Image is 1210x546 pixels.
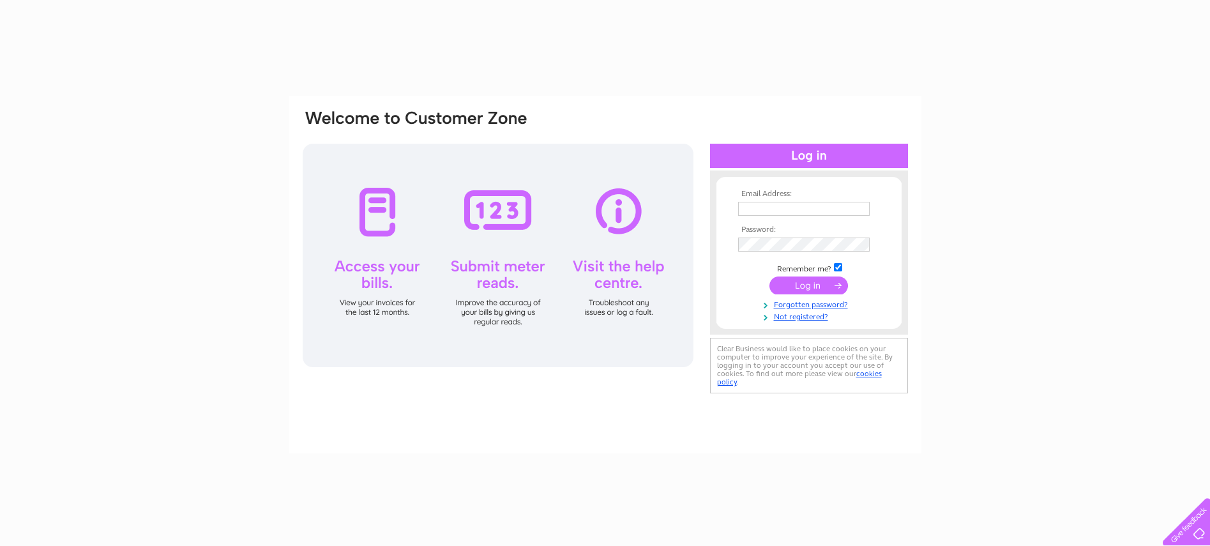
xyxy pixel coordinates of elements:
[735,190,883,199] th: Email Address:
[717,369,882,386] a: cookies policy
[738,298,883,310] a: Forgotten password?
[735,261,883,274] td: Remember me?
[738,310,883,322] a: Not registered?
[710,338,908,393] div: Clear Business would like to place cookies on your computer to improve your experience of the sit...
[735,225,883,234] th: Password:
[769,277,848,294] input: Submit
